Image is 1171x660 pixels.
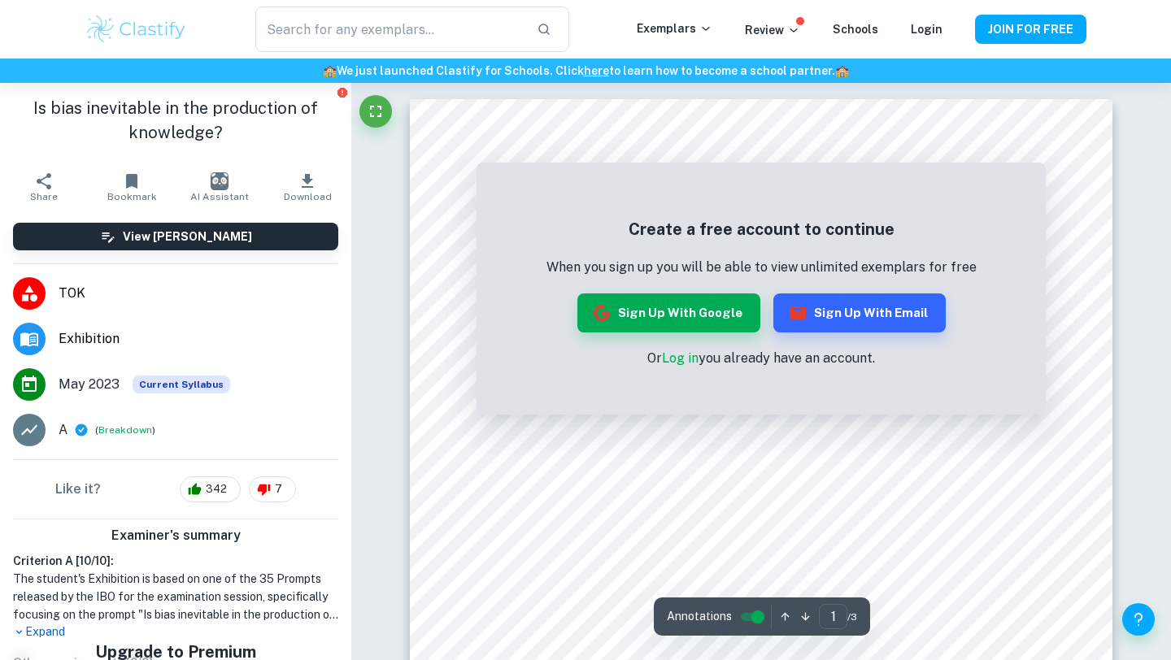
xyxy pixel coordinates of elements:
button: Bookmark [88,164,176,210]
h6: We just launched Clastify for Schools. Click to learn how to become a school partner. [3,62,1168,80]
button: Sign up with Email [773,293,946,332]
span: ( ) [95,423,155,438]
button: Sign up with Google [577,293,760,332]
span: Exhibition [59,329,338,349]
button: View [PERSON_NAME] [13,223,338,250]
a: Log in [662,350,699,366]
input: Search for any exemplars... [255,7,524,52]
span: 342 [197,481,236,497]
h1: The student's Exhibition is based on one of the 35 Prompts released by the IBO for the examinatio... [13,570,338,623]
span: Share [30,191,58,202]
button: AI Assistant [176,164,263,210]
button: JOIN FOR FREE [975,15,1086,44]
span: Bookmark [107,191,157,202]
h5: Create a free account to continue [546,217,977,241]
h6: Examiner's summary [7,526,345,545]
span: 🏫 [323,64,337,77]
span: TOK [59,284,338,303]
p: Expand [13,623,338,640]
p: Exemplars [637,20,712,37]
button: Help and Feedback [1122,603,1155,636]
span: 🏫 [835,64,849,77]
p: Or you already have an account. [546,349,977,368]
span: AI Assistant [190,191,249,202]
button: Breakdown [98,423,152,437]
h1: Is bias inevitable in the production of knowledge? [13,96,338,145]
span: Current Syllabus [133,376,230,393]
span: Annotations [667,608,732,625]
img: Clastify logo [85,13,188,46]
img: AI Assistant [211,172,229,190]
div: This exemplar is based on the current syllabus. Feel free to refer to it for inspiration/ideas wh... [133,376,230,393]
button: Download [263,164,351,210]
button: Fullscreen [359,95,392,128]
p: A [59,420,67,440]
span: Download [284,191,332,202]
a: Login [911,23,942,36]
h6: View [PERSON_NAME] [123,228,252,245]
button: Report issue [336,86,348,98]
p: Review [745,21,800,39]
a: here [584,64,609,77]
h6: Like it? [55,480,101,499]
span: / 3 [847,610,857,624]
p: When you sign up you will be able to view unlimited exemplars for free [546,258,977,277]
span: May 2023 [59,375,120,394]
div: 342 [180,476,241,502]
h6: Criterion A [ 10 / 10 ]: [13,552,338,570]
a: Schools [833,23,878,36]
div: 7 [249,476,296,502]
span: 7 [266,481,291,497]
